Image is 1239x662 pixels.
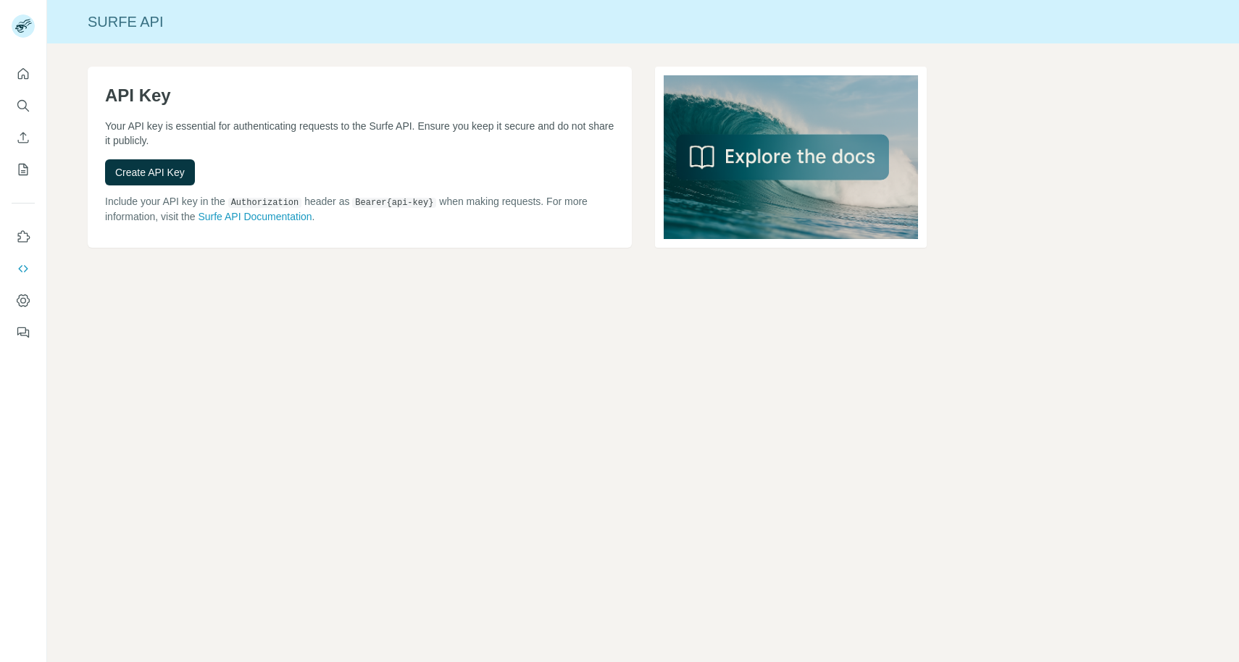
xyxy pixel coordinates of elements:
[12,256,35,282] button: Use Surfe API
[12,125,35,151] button: Enrich CSV
[12,156,35,183] button: My lists
[12,93,35,119] button: Search
[105,119,614,148] p: Your API key is essential for authenticating requests to the Surfe API. Ensure you keep it secure...
[115,165,185,180] span: Create API Key
[105,84,614,107] h1: API Key
[12,224,35,250] button: Use Surfe on LinkedIn
[228,198,302,208] code: Authorization
[198,211,312,222] a: Surfe API Documentation
[352,198,436,208] code: Bearer {api-key}
[105,194,614,224] p: Include your API key in the header as when making requests. For more information, visit the .
[12,61,35,87] button: Quick start
[105,159,195,185] button: Create API Key
[12,288,35,314] button: Dashboard
[47,12,1239,32] div: Surfe API
[12,319,35,345] button: Feedback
